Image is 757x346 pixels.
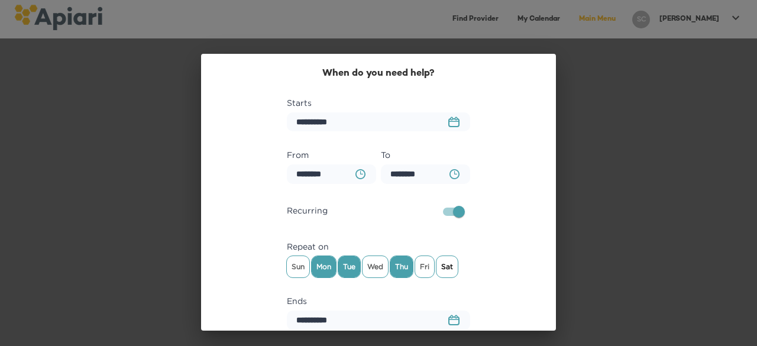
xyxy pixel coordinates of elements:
[338,256,360,277] div: Tue
[415,256,434,277] div: Fri
[390,256,413,277] div: Thu
[390,258,413,276] span: Thu
[287,96,470,110] label: Starts
[415,258,434,276] span: Fri
[287,258,309,276] span: Sun
[338,258,360,276] span: Tue
[363,258,388,276] span: Wed
[287,294,470,308] label: Ends
[381,148,470,162] label: To
[436,258,458,276] span: Sat
[287,203,328,218] span: Recurring
[287,240,470,254] label: Repeat on
[363,256,388,277] div: Wed
[287,148,376,162] label: From
[287,68,470,79] h2: When do you need help?
[312,256,336,277] div: Mon
[312,258,336,276] span: Mon
[436,256,458,277] div: Sat
[287,256,309,277] div: Sun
